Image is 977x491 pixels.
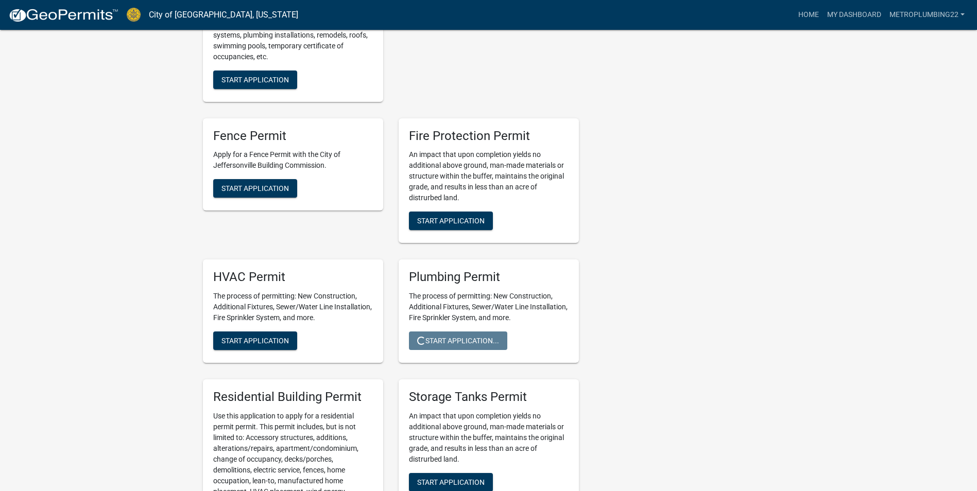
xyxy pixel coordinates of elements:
[409,129,569,144] h5: Fire Protection Permit
[794,5,823,25] a: Home
[213,390,373,405] h5: Residential Building Permit
[213,179,297,198] button: Start Application
[823,5,885,25] a: My Dashboard
[409,270,569,285] h5: Plumbing Permit
[221,184,289,192] span: Start Application
[213,270,373,285] h5: HVAC Permit
[221,75,289,83] span: Start Application
[213,149,373,171] p: Apply for a Fence Permit with the City of Jeffersonville Building Commission.
[409,411,569,465] p: An impact that upon completion yields no additional above ground, man-made materials or structure...
[885,5,969,25] a: metroplumbing22
[417,478,485,486] span: Start Application
[409,149,569,203] p: An impact that upon completion yields no additional above ground, man-made materials or structure...
[149,6,298,24] a: City of [GEOGRAPHIC_DATA], [US_STATE]
[409,390,569,405] h5: Storage Tanks Permit
[213,331,297,350] button: Start Application
[213,291,373,323] p: The process of permitting: New Construction, Additional Fixtures, Sewer/Water Line Installation, ...
[409,291,569,323] p: The process of permitting: New Construction, Additional Fixtures, Sewer/Water Line Installation, ...
[213,71,297,89] button: Start Application
[221,337,289,345] span: Start Application
[409,212,493,230] button: Start Application
[213,129,373,144] h5: Fence Permit
[417,337,499,345] span: Start Application...
[417,217,485,225] span: Start Application
[127,8,141,22] img: City of Jeffersonville, Indiana
[409,331,507,350] button: Start Application...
